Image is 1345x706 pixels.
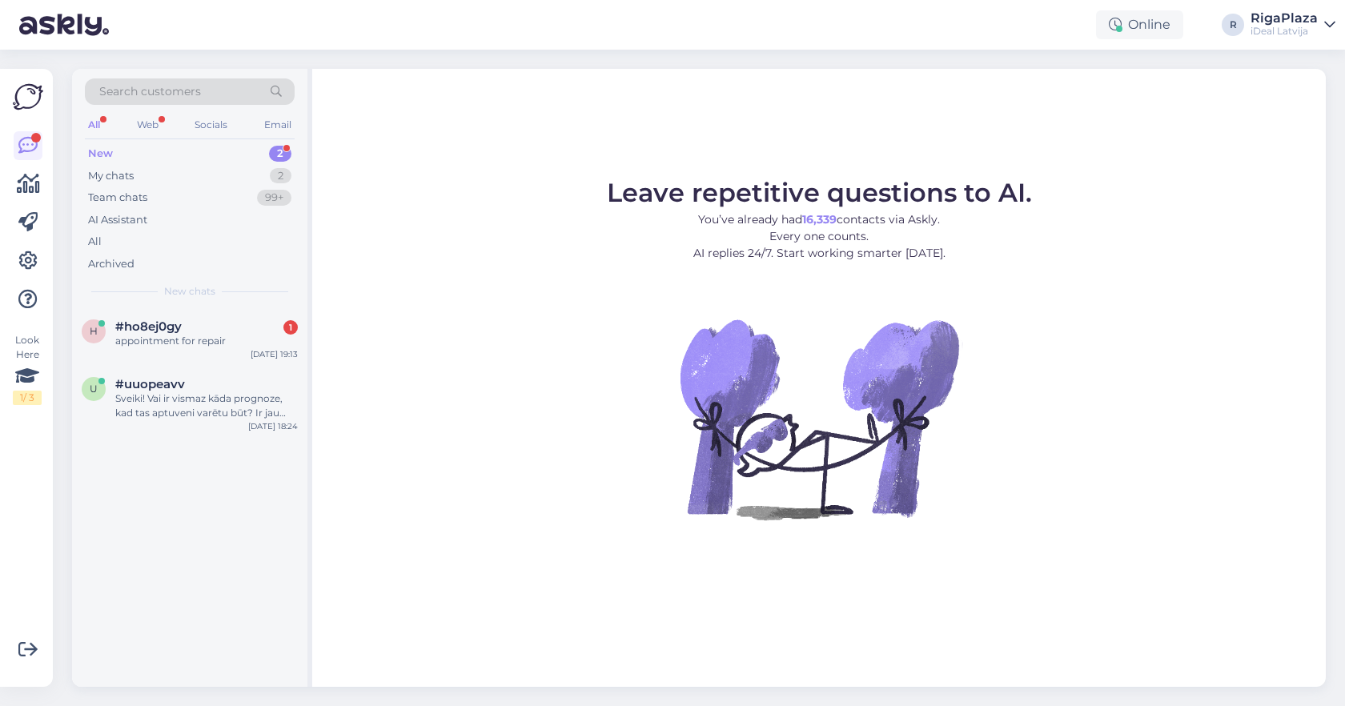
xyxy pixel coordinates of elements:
[261,114,295,135] div: Email
[1222,14,1244,36] div: R
[802,212,837,227] b: 16,339
[13,82,43,112] img: Askly Logo
[115,391,298,420] div: Sveiki! Vai ir vismaz kāda prognoze, kad tas aptuveni varētu būt? Ir jau pagājusi nedēļa
[115,319,182,334] span: #ho8ej0gy
[248,420,298,432] div: [DATE] 18:24
[257,190,291,206] div: 99+
[1251,25,1318,38] div: iDeal Latvija
[99,83,201,100] span: Search customers
[88,234,102,250] div: All
[1251,12,1318,25] div: RigaPlaza
[164,284,215,299] span: New chats
[134,114,162,135] div: Web
[270,168,291,184] div: 2
[13,391,42,405] div: 1 / 3
[191,114,231,135] div: Socials
[675,275,963,563] img: No Chat active
[88,190,147,206] div: Team chats
[1096,10,1183,39] div: Online
[607,177,1032,208] span: Leave repetitive questions to AI.
[88,146,113,162] div: New
[269,146,291,162] div: 2
[283,320,298,335] div: 1
[90,383,98,395] span: u
[90,325,98,337] span: h
[607,211,1032,262] p: You’ve already had contacts via Askly. Every one counts. AI replies 24/7. Start working smarter [...
[13,333,42,405] div: Look Here
[1251,12,1335,38] a: RigaPlazaiDeal Latvija
[115,334,298,348] div: appointment for repair
[85,114,103,135] div: All
[115,377,185,391] span: #uuopeavv
[88,256,134,272] div: Archived
[88,212,147,228] div: AI Assistant
[251,348,298,360] div: [DATE] 19:13
[88,168,134,184] div: My chats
